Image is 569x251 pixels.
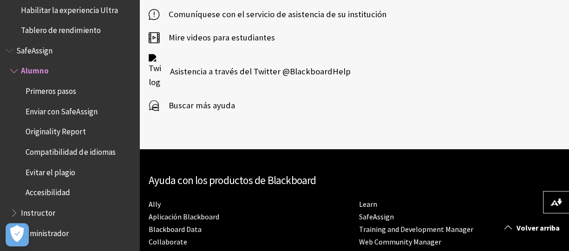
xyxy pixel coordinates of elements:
a: Twitter logo Asistencia a través del Twitter @BlackboardHelp [149,54,351,89]
span: SafeAssign [16,43,52,55]
span: Buscar más ayuda [159,99,235,112]
span: Tablero de rendimiento [21,22,100,35]
img: Twitter logo [149,54,161,89]
span: Comuníquese con el servicio de asistencia de su institución [159,7,386,21]
span: Asistencia a través del Twitter @BlackboardHelp [161,65,351,79]
span: Compatibilidad de idiomas [26,144,115,157]
a: Buscar más ayuda [149,99,235,112]
nav: Book outline for Blackboard SafeAssign [6,43,134,241]
span: Instructor [21,205,55,218]
h2: Ayuda con los productos de Blackboard [149,172,560,189]
a: Aplicación Blackboard [149,212,219,222]
button: Abrir preferencias [6,223,29,246]
a: Volver arriba [497,219,569,237]
span: Originality Report [26,124,85,137]
span: Evitar el plagio [26,165,75,177]
a: Collaborate [149,237,187,247]
a: Mire videos para estudiantes [149,31,275,45]
span: Primeros pasos [26,83,76,96]
span: Administrador [21,225,69,238]
a: Learn [359,199,377,209]
a: Comuníquese con el servicio de asistencia de su institución [149,7,386,21]
a: Ally [149,199,161,209]
a: Training and Development Manager [359,225,473,234]
a: SafeAssign [359,212,394,222]
span: Enviar con SafeAssign [26,104,97,116]
span: Mire videos para estudiantes [159,31,275,45]
span: Accesibilidad [26,185,70,198]
a: Blackboard Data [149,225,202,234]
a: Web Community Manager [359,237,441,247]
span: Habilitar la experiencia Ultra [21,2,118,15]
span: Alumno [21,63,49,76]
